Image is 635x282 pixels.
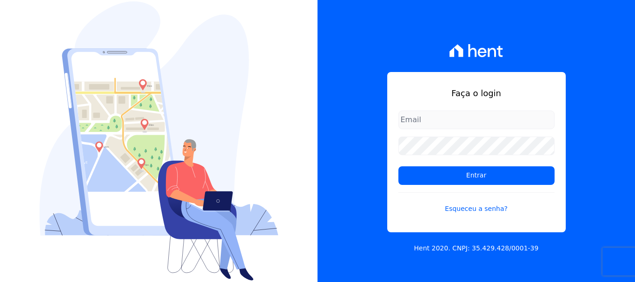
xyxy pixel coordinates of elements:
[398,111,555,129] input: Email
[40,1,278,281] img: Login
[398,87,555,99] h1: Faça o login
[398,166,555,185] input: Entrar
[414,243,539,253] p: Hent 2020. CNPJ: 35.429.428/0001-39
[398,192,555,214] a: Esqueceu a senha?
